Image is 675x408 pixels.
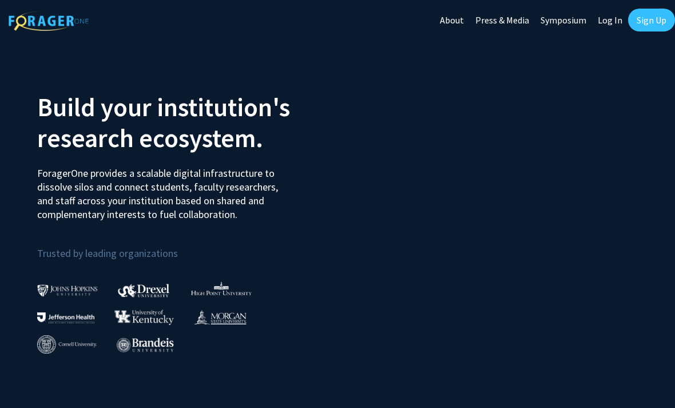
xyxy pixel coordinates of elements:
img: ForagerOne Logo [9,11,89,31]
p: ForagerOne provides a scalable digital infrastructure to dissolve silos and connect students, fac... [37,158,294,221]
img: Thomas Jefferson University [37,312,94,323]
img: Brandeis University [117,338,174,352]
img: High Point University [191,282,252,295]
img: University of Kentucky [114,310,174,325]
p: Trusted by leading organizations [37,231,329,262]
img: Morgan State University [194,310,247,324]
img: Drexel University [118,284,169,297]
h2: Build your institution's research ecosystem. [37,92,329,153]
img: Cornell University [37,335,97,354]
a: Sign Up [628,9,675,31]
img: Johns Hopkins University [37,284,98,296]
